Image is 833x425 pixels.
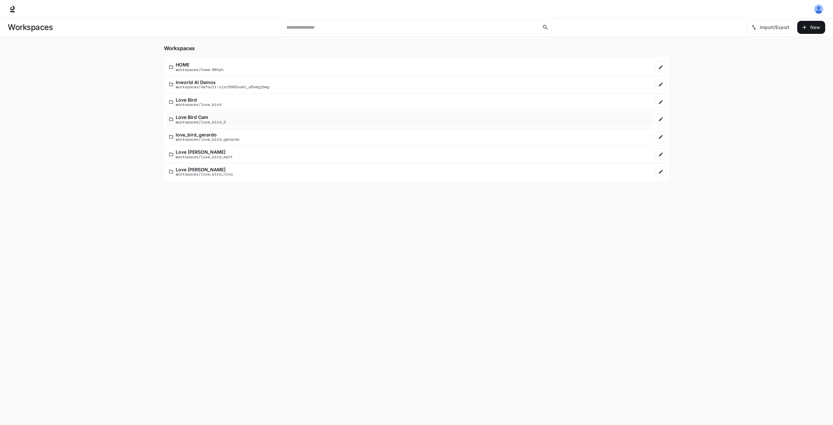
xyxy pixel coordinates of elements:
a: Love [PERSON_NAME]workspaces/love_bird_matt [167,147,654,162]
a: Love Birdworkspaces/love_bird [167,95,654,109]
a: Edit workspace [655,114,666,125]
a: Inworld AI Demosworkspaces/default-ojst2002voml_a3vmgjbmg [167,77,654,92]
p: love_bird_gerardo [176,132,239,137]
p: workspaces/love_bird_gerardo [176,137,239,141]
a: Edit workspace [655,62,666,73]
img: User avatar [814,5,823,14]
a: Edit workspace [655,131,666,142]
p: workspaces/default-ojst2002voml_a3vmgjbmg [176,85,269,89]
p: Love [PERSON_NAME] [176,167,233,172]
p: workspaces/love_bird [176,102,221,106]
h5: Workspaces [164,45,669,52]
a: Edit workspace [655,149,666,160]
button: User avatar [812,3,825,16]
a: Love Bird Camworkspaces/love_bird_2 [167,112,654,127]
p: workspaces/home-88tph [176,67,224,72]
p: Love Bird Cam [176,115,226,120]
p: Love [PERSON_NAME] [176,149,233,154]
a: Edit workspace [655,96,666,107]
p: HOME [176,62,224,67]
p: workspaces/love_bird_nina [176,172,233,176]
a: Edit workspace [655,79,666,90]
a: HOMEworkspaces/home-88tph [167,60,654,74]
button: Import/Export [747,21,795,34]
p: workspaces/love_bird_2 [176,120,226,124]
h1: Workspaces [8,21,53,34]
a: Love [PERSON_NAME]workspaces/love_bird_nina [167,164,654,179]
a: love_bird_gerardoworkspaces/love_bird_gerardo [167,130,654,144]
p: Love Bird [176,97,221,102]
button: Create workspace [797,21,825,34]
a: Edit workspace [655,166,666,177]
p: Inworld AI Demos [176,80,269,85]
p: workspaces/love_bird_matt [176,155,233,159]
